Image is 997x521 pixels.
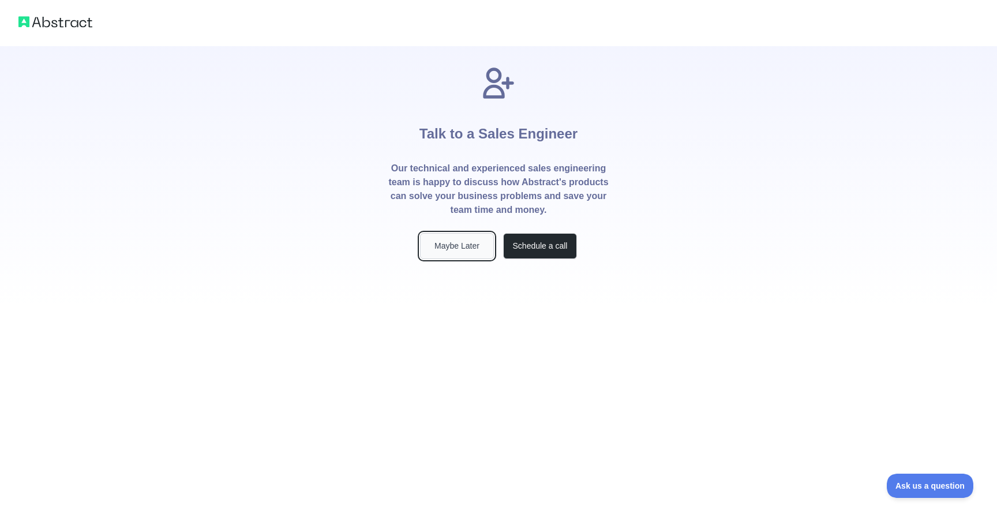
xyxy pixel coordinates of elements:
[388,162,609,217] p: Our technical and experienced sales engineering team is happy to discuss how Abstract's products ...
[18,14,92,30] img: Abstract logo
[419,102,578,162] h1: Talk to a Sales Engineer
[887,474,974,498] iframe: Toggle Customer Support
[420,233,494,259] button: Maybe Later
[503,233,577,259] button: Schedule a call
